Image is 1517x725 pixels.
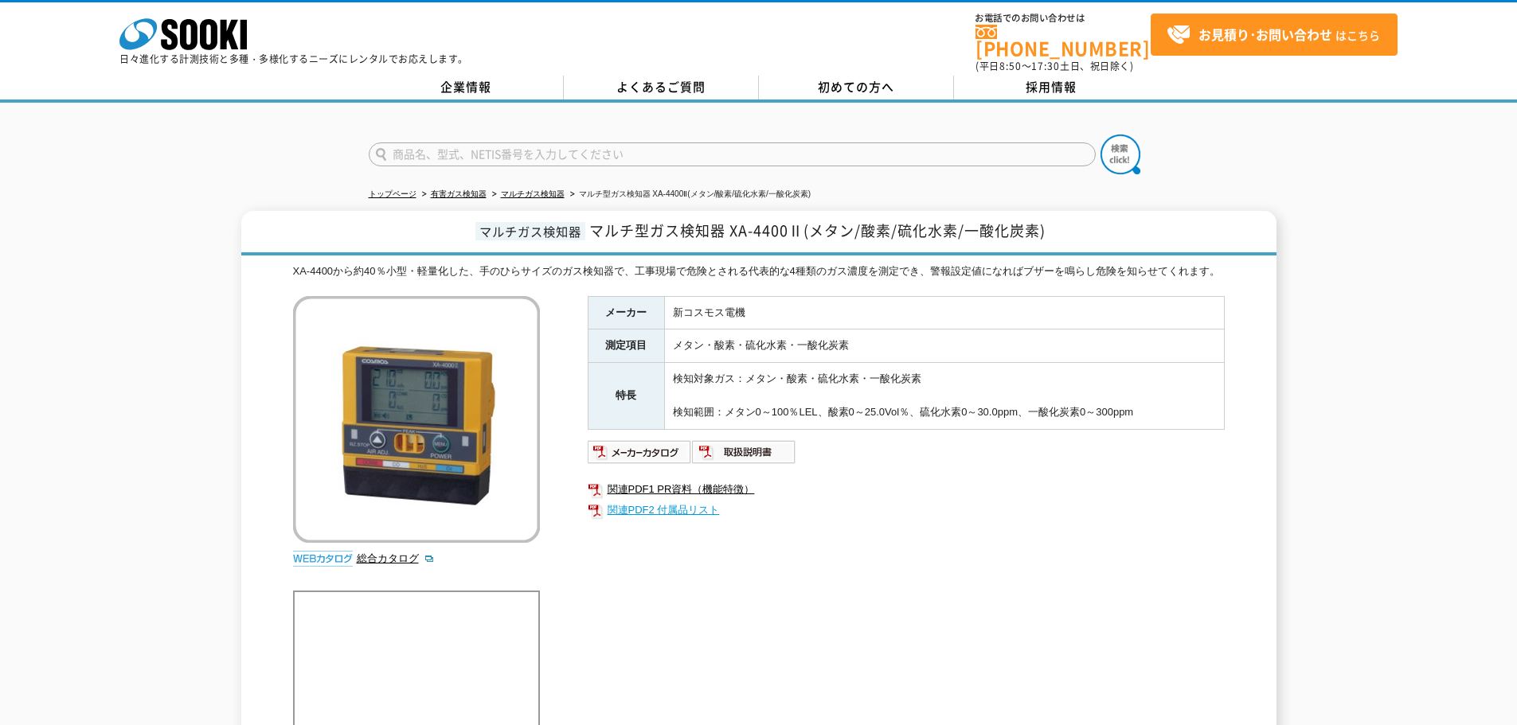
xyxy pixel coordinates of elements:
[564,76,759,99] a: よくあるご質問
[357,552,435,564] a: 総合カタログ
[369,189,416,198] a: トップページ
[1167,23,1380,47] span: はこちら
[975,14,1151,23] span: お電話でのお問い合わせは
[664,363,1224,429] td: 検知対象ガス：メタン・酸素・硫化水素・一酸化炭素 検知範囲：メタン0～100％LEL、酸素0～25.0Vol％、硫化水素0～30.0ppm、一酸化炭素0～300ppm
[567,186,811,203] li: マルチ型ガス検知器 XA-4400Ⅱ(メタン/酸素/硫化水素/一酸化炭素)
[759,76,954,99] a: 初めての方へ
[1101,134,1140,174] img: btn_search.png
[954,76,1149,99] a: 採用情報
[588,296,664,329] th: メーカー
[818,78,894,95] span: 初めての方へ
[501,189,565,198] a: マルチガス検知器
[664,296,1224,329] td: 新コスモス電機
[692,439,796,465] img: 取扱説明書
[119,54,468,64] p: 日々進化する計測技術と多種・多様化するニーズにレンタルでお応えします。
[975,25,1151,57] a: [PHONE_NUMBER]
[293,296,540,543] img: マルチ型ガス検知器 XA-4400Ⅱ(メタン/酸素/硫化水素/一酸化炭素)
[475,222,585,240] span: マルチガス検知器
[999,59,1022,73] span: 8:50
[1198,25,1332,44] strong: お見積り･お問い合わせ
[1031,59,1060,73] span: 17:30
[589,220,1046,241] span: マルチ型ガス検知器 XA-4400Ⅱ(メタン/酸素/硫化水素/一酸化炭素)
[975,59,1133,73] span: (平日 ～ 土日、祝日除く)
[1151,14,1398,56] a: お見積り･お問い合わせはこちら
[369,142,1096,166] input: 商品名、型式、NETIS番号を入力してください
[293,551,353,567] img: webカタログ
[588,329,664,363] th: 測定項目
[588,500,1225,520] a: 関連PDF2 付属品リスト
[588,479,1225,500] a: 関連PDF1 PR資料（機能特徴）
[664,329,1224,363] td: メタン・酸素・硫化水素・一酸化炭素
[692,450,796,462] a: 取扱説明書
[431,189,487,198] a: 有害ガス検知器
[369,76,564,99] a: 企業情報
[588,450,692,462] a: メーカーカタログ
[588,363,664,429] th: 特長
[588,439,692,465] img: メーカーカタログ
[293,263,1225,280] div: XA-4400から約40％小型・軽量化した、手のひらサイズのガス検知器で、工事現場で危険とされる代表的な4種類のガス濃度を測定でき、警報設定値になればブザーを鳴らし危険を知らせてくれます。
